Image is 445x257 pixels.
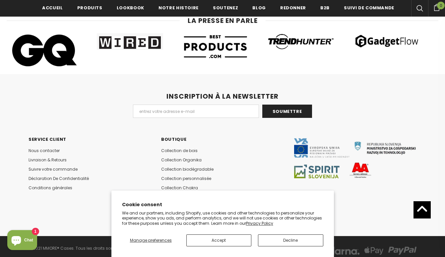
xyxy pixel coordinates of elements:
span: Livraison & Retours [29,157,67,163]
span: Suivi de commande [344,5,394,11]
span: soutenez [213,5,238,11]
button: Decline [258,234,323,246]
a: Conditions générales [29,183,72,193]
a: Javni Razpis [294,155,416,161]
span: Accueil [42,5,63,11]
span: B2B [320,5,330,11]
span: Collection personnalisée [161,176,211,181]
span: Blog [252,5,266,11]
span: Nous contacter [29,148,60,153]
span: Déclaration De Confidentialité [29,176,89,181]
a: Déclaration De Confidentialité [29,174,89,183]
a: Collection biodégradable [161,165,214,174]
img: GQ Logo [11,33,78,67]
span: BOUTIQUE [161,136,186,142]
span: Service Client [29,136,66,142]
span: Collection biodégradable [161,166,214,172]
a: Collection personnalisée [161,174,211,183]
a: Privacy Policy [246,220,273,226]
span: Lookbook [117,5,144,11]
input: Email Address [133,105,259,118]
a: Suivre votre commande [29,165,78,174]
span: Collection Organika [161,157,202,163]
span: Collection Chakra [161,185,198,191]
img: Wired Logo [97,33,163,50]
button: Manage preferences [122,234,180,246]
span: INSCRIPTION À LA NEWSLETTER [166,92,279,101]
a: Collection Chakra [161,183,198,193]
img: apple_pay [364,247,383,255]
p: We and our partners, including Shopify, use cookies and other technologies to personalize your ex... [122,211,323,226]
span: Collection de bois [161,148,198,153]
span: Redonner [280,5,306,11]
span: Manage preferences [130,237,172,243]
inbox-online-store-chat: Shopify online store chat [5,230,39,252]
a: Nous contacter [29,146,60,155]
a: Collection de bois [161,146,198,155]
span: Suivre votre commande [29,166,78,172]
span: Notre histoire [159,5,199,11]
button: Accept [186,234,251,246]
a: 0 [428,3,445,11]
h2: Cookie consent [122,201,323,208]
img: Trend Hunter Logo [268,33,334,50]
img: Best Products.com Logo [182,33,249,60]
span: Produits [77,5,102,11]
span: 0 [437,2,445,9]
img: Gadget Flow Logo [353,33,420,49]
a: Livraison & Retours [29,155,67,165]
input: Soumettre [262,105,312,118]
img: american_express [325,247,360,255]
a: Collection Organika [161,155,202,165]
img: Javni Razpis [294,138,416,178]
img: paypal [388,247,417,255]
span: Conditions générales [29,185,72,191]
span: LA PRESSE EN PARLE [188,16,258,25]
